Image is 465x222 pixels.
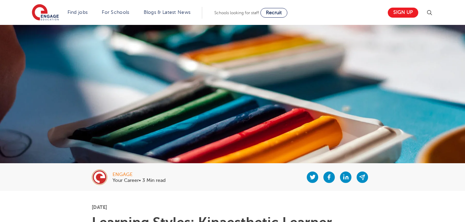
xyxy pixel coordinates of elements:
[113,172,166,177] div: engage
[388,8,418,18] a: Sign up
[266,10,282,15] span: Recruit
[214,10,259,15] span: Schools looking for staff
[92,205,373,210] p: [DATE]
[113,178,166,183] p: Your Career• 3 Min read
[102,10,129,15] a: For Schools
[32,4,59,21] img: Engage Education
[68,10,88,15] a: Find jobs
[260,8,287,18] a: Recruit
[144,10,191,15] a: Blogs & Latest News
